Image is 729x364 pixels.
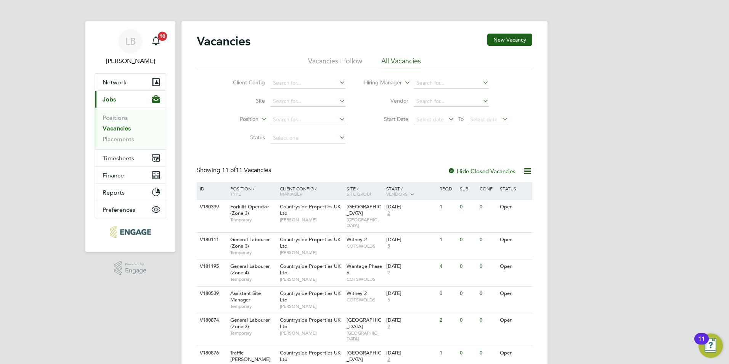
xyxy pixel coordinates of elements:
[230,217,276,223] span: Temporary
[478,287,498,301] div: 0
[458,287,478,301] div: 0
[347,263,382,276] span: Wantage Phase 6
[345,182,385,200] div: Site /
[386,204,436,210] div: [DATE]
[225,182,278,200] div: Position /
[487,34,532,46] button: New Vacancy
[230,303,276,309] span: Temporary
[95,56,166,66] span: Lauren Bowron
[280,236,340,249] span: Countryside Properties UK Ltd
[347,276,383,282] span: COTSWOLDS
[230,203,269,216] span: Forklift Operator (Zone 3)
[458,259,478,274] div: 0
[358,79,402,87] label: Hiring Manager
[95,226,166,238] a: Go to home page
[498,259,531,274] div: Open
[386,297,391,303] span: 5
[347,191,373,197] span: Site Group
[364,97,408,104] label: Vendor
[498,233,531,247] div: Open
[103,114,128,121] a: Positions
[198,313,225,327] div: V180874
[347,297,383,303] span: COTSWOLDS
[270,96,345,107] input: Search for...
[95,29,166,66] a: LB[PERSON_NAME]
[384,182,438,201] div: Start /
[364,116,408,122] label: Start Date
[386,290,436,297] div: [DATE]
[95,167,166,184] button: Finance
[230,290,261,303] span: Assistant Site Manager
[347,203,381,216] span: [GEOGRAPHIC_DATA]
[125,267,146,274] span: Engage
[103,172,124,179] span: Finance
[103,96,116,103] span: Jobs
[103,189,125,196] span: Reports
[478,233,498,247] div: 0
[198,200,225,214] div: V180399
[386,324,391,330] span: 2
[110,226,151,238] img: pcrnet-logo-retina.png
[125,261,146,267] span: Powered by
[416,116,444,123] span: Select date
[458,346,478,360] div: 0
[438,259,458,274] div: 4
[347,350,381,362] span: [GEOGRAPHIC_DATA]
[438,233,458,247] div: 1
[448,168,515,175] label: Hide Closed Vacancies
[386,317,436,324] div: [DATE]
[198,346,225,360] div: V180876
[498,200,531,214] div: Open
[414,96,489,107] input: Search for...
[148,29,164,53] a: 10
[95,108,166,149] div: Jobs
[221,97,265,104] label: Site
[347,217,383,229] span: [GEOGRAPHIC_DATA]
[270,114,345,125] input: Search for...
[280,350,340,362] span: Countryside Properties UK Ltd
[438,346,458,360] div: 1
[308,56,362,70] li: Vacancies I follow
[280,303,343,309] span: [PERSON_NAME]
[280,290,340,303] span: Countryside Properties UK Ltd
[103,155,134,162] span: Timesheets
[103,135,134,143] a: Placements
[230,236,270,249] span: General Labourer (Zone 3)
[386,237,436,243] div: [DATE]
[197,34,250,49] h2: Vacancies
[222,166,236,174] span: 11 of
[478,313,498,327] div: 0
[386,210,391,217] span: 2
[198,287,225,301] div: V180539
[158,32,167,41] span: 10
[230,250,276,256] span: Temporary
[95,184,166,201] button: Reports
[386,191,408,197] span: Vendors
[95,201,166,218] button: Preferences
[221,79,265,86] label: Client Config
[278,182,345,200] div: Client Config /
[458,233,478,247] div: 0
[221,134,265,141] label: Status
[230,330,276,336] span: Temporary
[230,317,270,330] span: General Labourer (Zone 3)
[381,56,421,70] li: All Vacancies
[698,339,705,349] div: 11
[347,317,381,330] span: [GEOGRAPHIC_DATA]
[197,166,273,174] div: Showing
[280,191,302,197] span: Manager
[103,206,135,213] span: Preferences
[125,36,136,46] span: LB
[386,243,391,250] span: 5
[698,333,723,358] button: Open Resource Center, 11 new notifications
[280,317,340,330] span: Countryside Properties UK Ltd
[478,182,498,195] div: Conf
[498,346,531,360] div: Open
[270,133,345,143] input: Select one
[458,313,478,327] div: 0
[458,182,478,195] div: Sub
[386,270,391,276] span: 2
[95,91,166,108] button: Jobs
[414,78,489,89] input: Search for...
[222,166,271,174] span: 11 Vacancies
